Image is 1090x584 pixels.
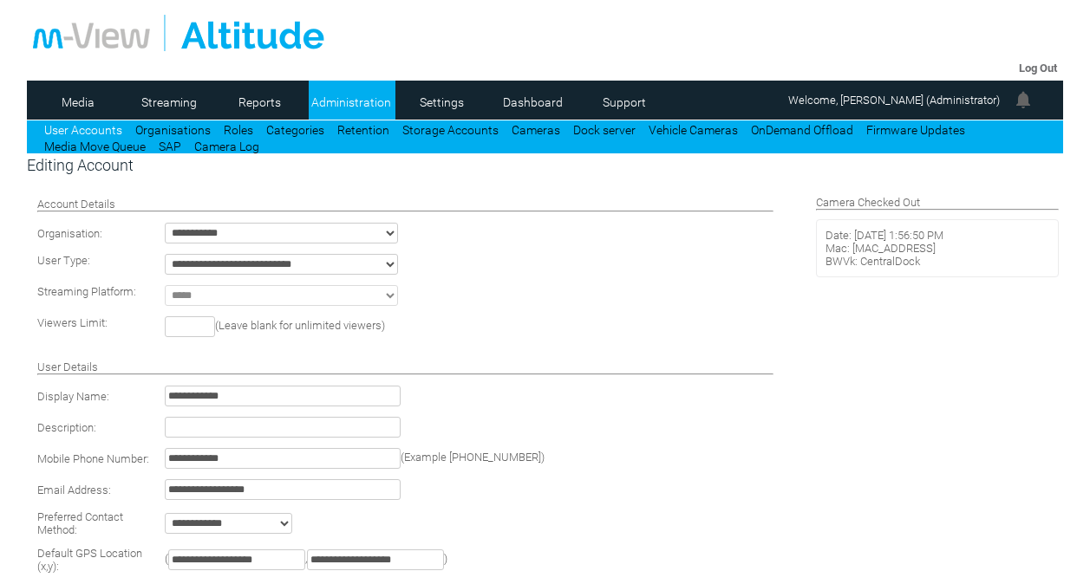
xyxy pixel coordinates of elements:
[1019,62,1057,75] a: Log Out
[37,285,136,298] span: Streaming Platform:
[821,224,1054,272] td: Date: [DATE] 1:56:50 PM Mac: [MAC_ADDRESS] BWVk: CentralDock
[402,123,499,137] a: Storage Accounts
[649,123,738,137] a: Vehicle Cameras
[751,123,853,137] a: OnDemand Offload
[37,390,109,403] span: Display Name:
[194,140,259,153] a: Camera Log
[401,451,545,464] span: (Example [PHONE_NUMBER])
[266,123,324,137] a: Categories
[37,316,108,329] span: Viewers Limit:
[27,156,134,174] span: Editing Account
[44,123,122,137] a: User Accounts
[512,123,560,137] a: Cameras
[37,227,102,240] span: Organisation:
[491,89,575,115] a: Dashboard
[218,89,302,115] a: Reports
[573,123,636,137] a: Dock server
[309,89,393,115] a: Administration
[582,89,666,115] a: Support
[37,360,773,373] h4: User Details
[159,140,181,153] a: SAP
[37,483,111,496] span: Email Address:
[37,547,142,573] span: Default GPS Location (x,y):
[337,123,389,137] a: Retention
[400,89,484,115] a: Settings
[37,421,96,434] span: Description:
[37,254,90,267] span: User Type:
[44,140,146,153] a: Media Move Queue
[37,510,123,536] span: Preferred Contact Method:
[816,196,1059,209] h4: Camera Checked Out
[135,123,211,137] a: Organisations
[127,89,211,115] a: Streaming
[37,198,773,211] h4: Account Details
[160,542,777,577] td: ( , )
[788,94,1000,107] span: Welcome, [PERSON_NAME] (Administrator)
[224,123,253,137] a: Roles
[1013,89,1034,110] img: bell24.png
[215,319,385,332] span: (Leave blank for unlimited viewers)
[37,452,149,465] span: Mobile Phone Number:
[866,123,965,137] a: Firmware Updates
[36,89,120,115] a: Media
